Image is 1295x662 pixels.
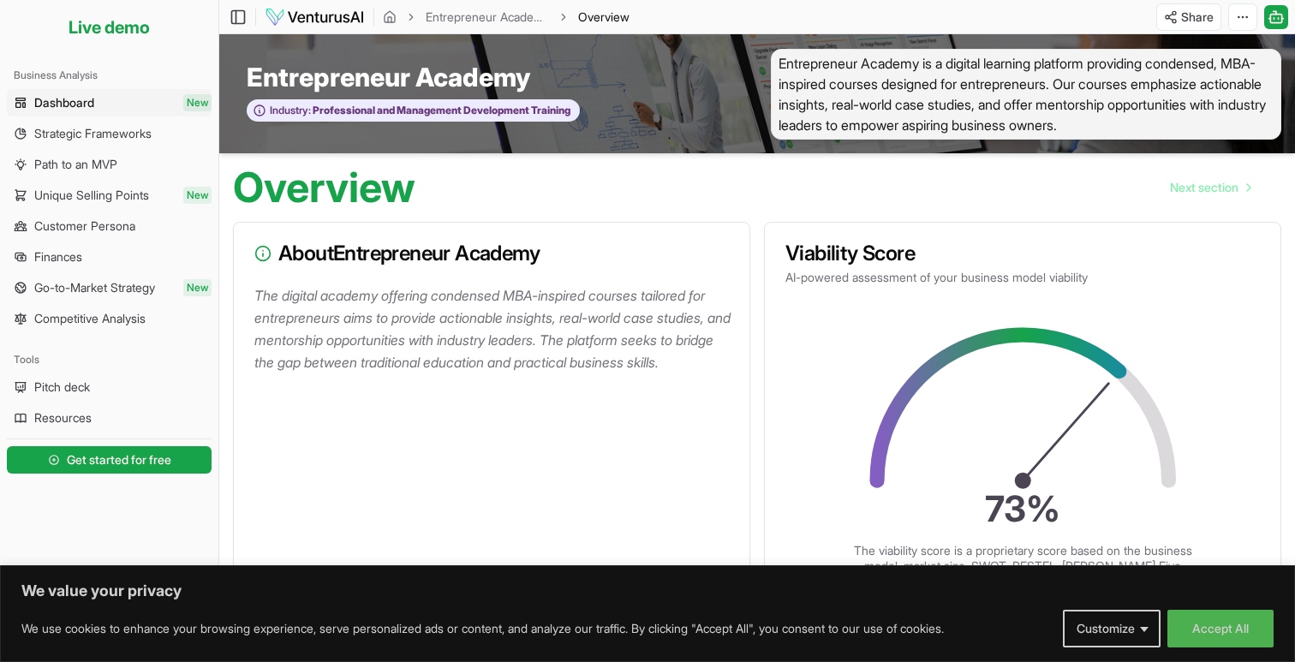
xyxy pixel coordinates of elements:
span: Share [1181,9,1214,26]
h3: Viability Score [785,243,1260,264]
span: New [183,187,212,204]
button: Share [1156,3,1221,31]
a: Entrepreneur Academy [426,9,549,26]
nav: pagination [1156,170,1264,205]
p: The digital academy offering condensed MBA-inspired courses tailored for entrepreneurs aims to pr... [254,284,736,373]
h3: About Entrepreneur Academy [254,243,729,264]
div: Tools [7,346,212,373]
button: Industry:Professional and Management Development Training [247,99,580,122]
p: We use cookies to enhance your browsing experience, serve personalized ads or content, and analyz... [21,618,944,639]
a: Resources [7,404,212,432]
span: Unique Selling Points [34,187,149,204]
span: Dashboard [34,94,94,111]
p: AI-powered assessment of your business model viability [785,269,1260,286]
span: Strategic Frameworks [34,125,152,142]
span: Industry: [270,104,311,117]
text: 73 % [985,487,1060,530]
span: Competitive Analysis [34,310,146,327]
span: Go-to-Market Strategy [34,279,155,296]
a: Unique Selling PointsNew [7,182,212,209]
span: Overview [578,9,630,26]
span: New [183,94,212,111]
a: Competitive Analysis [7,305,212,332]
span: Professional and Management Development Training [311,104,570,117]
span: Entrepreneur Academy is a digital learning platform providing condensed, MBA-inspired courses des... [771,49,1281,140]
span: Path to an MVP [34,156,117,173]
a: Path to an MVP [7,151,212,178]
p: We value your privacy [21,581,1274,601]
span: Entrepreneur Academy [247,62,530,92]
nav: breadcrumb [383,9,630,26]
a: DashboardNew [7,89,212,116]
span: Next section [1170,179,1238,196]
div: Business Analysis [7,62,212,89]
button: Accept All [1167,610,1274,647]
span: New [183,279,212,296]
a: Customer Persona [7,212,212,240]
span: Get started for free [67,451,171,468]
a: Go-to-Market StrategyNew [7,274,212,301]
p: The viability score is a proprietary score based on the business model, market size, SWOT, PESTEL... [851,543,1194,588]
h1: Overview [233,167,415,208]
img: logo [265,7,365,27]
a: Pitch deck [7,373,212,401]
a: Go to next page [1156,170,1264,205]
span: Customer Persona [34,218,135,235]
span: Finances [34,248,82,265]
button: Get started for free [7,446,212,474]
a: Get started for free [7,443,212,477]
span: Pitch deck [34,379,90,396]
a: Strategic Frameworks [7,120,212,147]
a: Finances [7,243,212,271]
span: Resources [34,409,92,426]
button: Customize [1063,610,1161,647]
